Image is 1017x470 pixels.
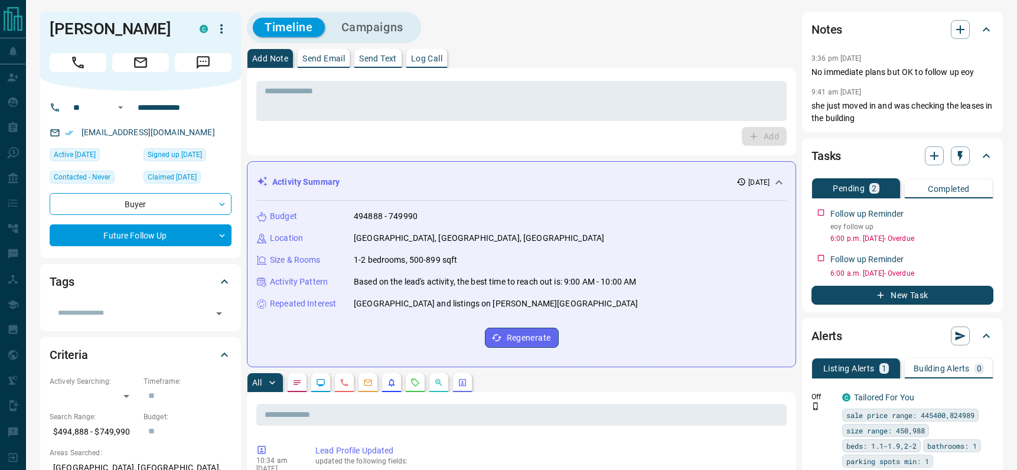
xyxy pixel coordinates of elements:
span: Claimed [DATE] [148,171,197,183]
div: Activity Summary[DATE] [257,171,786,193]
p: 3:36 pm [DATE] [811,54,862,63]
svg: Agent Actions [458,378,467,387]
button: Campaigns [330,18,415,37]
p: Budget: [144,412,232,422]
p: No immediate plans but OK to follow up eoy [811,66,993,79]
div: Fri May 12 2023 [144,171,232,187]
svg: Push Notification Only [811,402,820,410]
div: Notes [811,15,993,44]
a: [EMAIL_ADDRESS][DOMAIN_NAME] [82,128,215,137]
h2: Alerts [811,327,842,345]
p: Lead Profile Updated [315,445,782,457]
p: she just moved in and was checking the leases in the building [811,100,993,125]
p: Send Email [302,54,345,63]
span: size range: 450,988 [846,425,925,436]
h2: Tasks [811,146,841,165]
a: Tailored For You [854,393,914,402]
div: Buyer [50,193,232,215]
span: parking spots min: 1 [846,455,929,467]
p: Listing Alerts [823,364,875,373]
div: Criteria [50,341,232,369]
p: Activity Pattern [270,276,328,288]
p: $494,888 - $749,990 [50,422,138,442]
span: Active [DATE] [54,149,96,161]
div: Future Follow Up [50,224,232,246]
button: Regenerate [485,328,559,348]
p: All [252,378,262,387]
span: beds: 1.1-1.9,2-2 [846,440,917,452]
button: New Task [811,286,993,305]
p: Size & Rooms [270,254,321,266]
p: Off [811,391,835,402]
svg: Emails [363,378,373,387]
span: Signed up [DATE] [148,149,202,161]
button: Timeline [253,18,325,37]
div: Alerts [811,322,993,350]
p: 10:34 am [256,456,298,465]
h2: Criteria [50,345,88,364]
span: Message [175,53,232,72]
p: [DATE] [748,177,770,188]
p: Areas Searched: [50,448,232,458]
p: Based on the lead's activity, the best time to reach out is: 9:00 AM - 10:00 AM [354,276,636,288]
p: eoy follow up [830,221,993,232]
p: Pending [833,184,865,192]
p: Search Range: [50,412,138,422]
div: condos.ca [200,25,208,33]
p: Budget [270,210,297,223]
svg: Opportunities [434,378,444,387]
svg: Calls [340,378,349,387]
span: bathrooms: 1 [927,440,977,452]
p: Building Alerts [914,364,970,373]
p: 6:00 p.m. [DATE] - Overdue [830,233,993,244]
button: Open [211,305,227,322]
p: [GEOGRAPHIC_DATA], [GEOGRAPHIC_DATA], [GEOGRAPHIC_DATA] [354,232,604,244]
span: Contacted - Never [54,171,110,183]
p: Location [270,232,303,244]
span: Call [50,53,106,72]
p: Follow up Reminder [830,208,904,220]
div: condos.ca [842,393,850,402]
span: sale price range: 445400,824989 [846,409,974,421]
svg: Listing Alerts [387,378,396,387]
p: Follow up Reminder [830,253,904,266]
svg: Email Verified [65,129,73,137]
p: 1 [882,364,886,373]
p: Completed [928,185,970,193]
div: Tags [50,267,232,296]
p: Send Text [359,54,397,63]
p: Activity Summary [272,176,340,188]
p: 1-2 bedrooms, 500-899 sqft [354,254,457,266]
p: 0 [977,364,982,373]
div: Thu May 11 2023 [144,148,232,165]
p: 2 [872,184,876,192]
h1: [PERSON_NAME] [50,19,182,38]
svg: Requests [410,378,420,387]
span: Email [112,53,169,72]
h2: Notes [811,20,842,39]
p: Actively Searching: [50,376,138,387]
p: 6:00 a.m. [DATE] - Overdue [830,268,993,279]
div: Tasks [811,142,993,170]
p: Repeated Interest [270,298,336,310]
h2: Tags [50,272,74,291]
svg: Notes [292,378,302,387]
button: Open [113,100,128,115]
svg: Lead Browsing Activity [316,378,325,387]
p: updated the following fields: [315,457,782,465]
p: Log Call [411,54,442,63]
p: Add Note [252,54,288,63]
p: [GEOGRAPHIC_DATA] and listings on [PERSON_NAME][GEOGRAPHIC_DATA] [354,298,638,310]
div: Thu Aug 14 2025 [50,148,138,165]
p: Timeframe: [144,376,232,387]
p: 9:41 am [DATE] [811,88,862,96]
p: 494888 - 749990 [354,210,418,223]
